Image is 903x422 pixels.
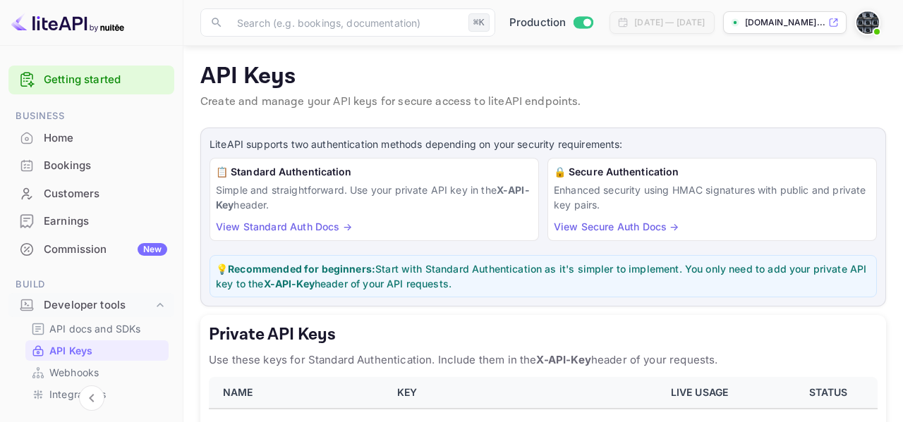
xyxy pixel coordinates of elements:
div: [DATE] — [DATE] [634,16,705,29]
p: [DOMAIN_NAME]... [745,16,825,29]
p: API Keys [200,63,886,91]
div: Earnings [44,213,167,230]
div: ⌘K [468,13,490,32]
a: Customers [8,180,174,206]
div: Switch to Sandbox mode [504,15,599,31]
a: Integrations [31,387,163,402]
div: Home [44,130,167,147]
div: Bookings [8,152,174,180]
div: API Keys [25,340,169,361]
div: Commission [44,242,167,258]
div: Getting started [8,66,174,94]
p: Enhanced security using HMAC signatures with public and private key pairs. [554,182,871,212]
div: Home [8,125,174,152]
p: 💡 Start with Standard Authentication as it's simpler to implement. You only need to add your priv... [216,261,871,291]
img: Molefi Rampai [856,11,879,34]
span: Business [8,108,174,124]
a: View Standard Auth Docs → [216,221,352,232]
a: Earnings [8,208,174,234]
a: Home [8,125,174,151]
div: Integrations [25,384,169,404]
p: LiteAPI supports two authentication methods depending on your security requirements: [210,137,877,152]
img: LiteAPI logo [11,11,124,34]
a: Bookings [8,152,174,178]
p: API Keys [49,343,92,358]
h5: Private API Keys [209,323,878,346]
div: Bookings [44,158,167,174]
div: API docs and SDKs [25,318,169,339]
button: Collapse navigation [79,385,104,411]
div: Developer tools [44,297,153,314]
th: NAME [209,377,389,409]
div: New [138,243,167,256]
p: Use these keys for Standard Authentication. Include them in the header of your requests. [209,352,878,368]
h6: 📋 Standard Authentication [216,164,533,180]
th: KEY [389,377,662,409]
strong: X-API-Key [536,353,590,366]
p: Webhooks [49,365,99,380]
span: Production [509,15,566,31]
div: Webhooks [25,362,169,383]
input: Search (e.g. bookings, documentation) [229,8,463,37]
strong: X-API-Key [264,278,315,290]
div: Customers [8,180,174,208]
a: View Secure Auth Docs → [554,221,679,232]
a: CommissionNew [8,236,174,262]
th: LIVE USAGE [662,377,784,409]
p: API docs and SDKs [49,321,141,336]
p: Integrations [49,387,106,402]
h6: 🔒 Secure Authentication [554,164,871,180]
a: Webhooks [31,365,163,380]
a: API docs and SDKs [31,321,163,336]
p: Create and manage your API keys for secure access to liteAPI endpoints. [200,94,886,111]
p: Simple and straightforward. Use your private API key in the header. [216,182,533,212]
div: CommissionNew [8,236,174,263]
span: Build [8,277,174,292]
div: Customers [44,186,167,202]
strong: Recommended for beginners: [228,263,375,275]
strong: X-API-Key [216,184,530,211]
a: Getting started [44,72,167,88]
a: API Keys [31,343,163,358]
div: Earnings [8,208,174,235]
div: Developer tools [8,293,174,318]
th: STATUS [784,377,878,409]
